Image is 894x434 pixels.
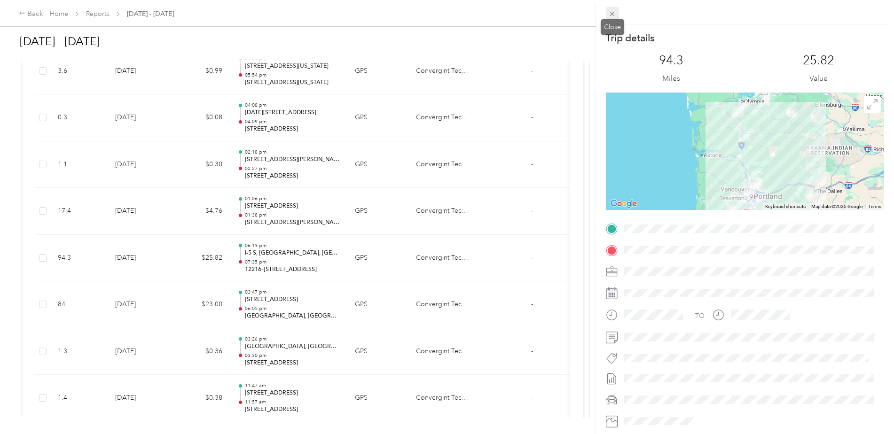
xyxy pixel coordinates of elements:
img: Google [608,198,639,210]
span: Map data ©2025 Google [811,204,863,209]
div: Close [601,19,624,35]
a: Open this area in Google Maps (opens a new window) [608,198,639,210]
a: Terms (opens in new tab) [868,204,881,209]
iframe: Everlance-gr Chat Button Frame [841,381,894,434]
p: 94.3 [659,53,683,68]
div: TO [695,311,705,321]
button: Keyboard shortcuts [765,203,806,210]
p: Trip details [606,31,654,45]
p: Value [809,73,828,85]
p: Miles [662,73,680,85]
p: 25.82 [803,53,834,68]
